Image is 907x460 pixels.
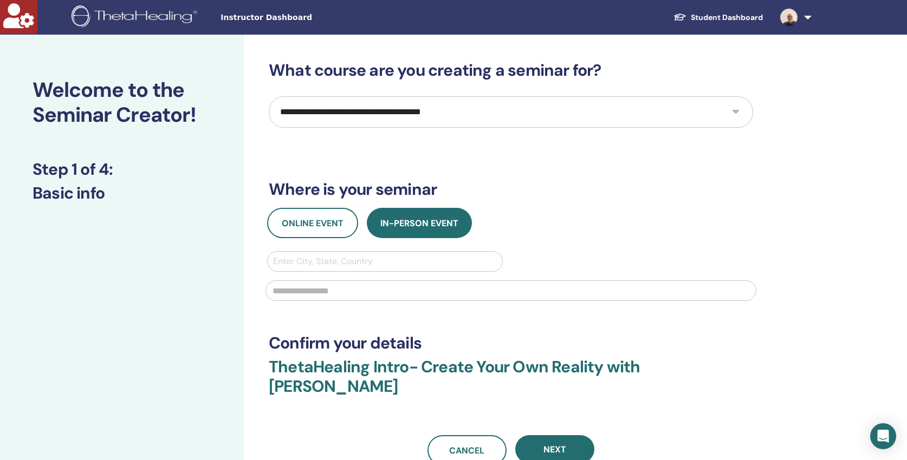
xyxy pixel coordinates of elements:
h3: What course are you creating a seminar for? [269,61,753,80]
a: Student Dashboard [665,8,772,28]
span: Online Event [282,218,344,229]
span: In-Person Event [380,218,458,229]
span: Instructor Dashboard [221,12,383,23]
span: Next [543,444,566,455]
h3: Step 1 of 4 : [33,160,211,179]
h3: Basic info [33,183,211,203]
span: Cancel [449,445,484,456]
button: Online Event [267,208,358,238]
h3: ThetaHealing Intro- Create Your Own Reality with [PERSON_NAME] [269,357,753,409]
button: In-Person Event [367,208,472,238]
h3: Where is your seminar [269,180,753,199]
img: default.jpg [780,9,798,26]
h2: Welcome to the Seminar Creator! [33,78,211,127]
img: logo.png [72,5,201,30]
div: Open Intercom Messenger [870,423,896,449]
h3: Confirm your details [269,333,753,353]
img: graduation-cap-white.svg [673,12,686,22]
